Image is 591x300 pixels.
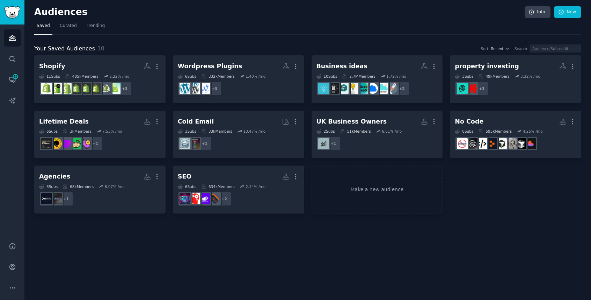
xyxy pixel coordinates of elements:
div: Lifetime Deals [39,117,89,126]
div: 68k Members [63,184,94,189]
div: + 1 [197,136,212,151]
a: Trending [84,20,107,35]
img: ProWordPress [189,83,200,94]
a: New [554,6,581,18]
div: 4.25 % /mo [523,129,543,134]
img: LifetimeTeachDeals [41,138,52,149]
div: + 1 [88,136,103,151]
img: startups [387,83,397,94]
img: Shopify_Users [100,83,111,94]
img: shopify_geeks [61,83,72,94]
div: 13.47 % /mo [243,129,266,134]
button: Recent [491,46,510,51]
div: 6.01 % /mo [382,129,402,134]
img: StartColdEmail [189,138,200,149]
a: Saved [34,20,52,35]
img: microsaas [357,83,368,94]
div: 3 Sub s [455,74,473,79]
a: SEO6Subs634kMembers2.14% /mo+2bigseoseogrowthTechSEOSEO [173,166,304,214]
img: B2BSaaS [367,83,378,94]
div: UK Business Owners [316,117,387,126]
img: ShopifyDevelopment [71,83,81,94]
div: 8 Sub s [455,129,473,134]
img: lovable [525,138,536,149]
div: Shopify [39,62,65,71]
input: Audience/Subreddit [530,44,581,53]
img: BestBusiness_ideas [348,83,358,94]
a: UK Business Owners2Subs51kMembers6.01% /mo+1BusinessGrowthUK [312,111,443,159]
img: cursor [496,138,507,149]
img: Businessideas [318,83,329,94]
div: + 3 [117,81,132,96]
img: NoCodeMovement [476,138,487,149]
div: 3.32 % /mo [520,74,540,79]
div: + 2 [395,81,409,96]
div: Sort [481,46,489,51]
img: replit [486,138,497,149]
img: coldemail [180,138,190,149]
img: appsumo [71,138,81,149]
div: 2.7M Members [342,74,375,79]
h2: Audiences [34,7,525,18]
div: + 1 [59,191,73,206]
div: 49k Members [478,74,509,79]
div: 3k Members [63,129,91,134]
a: property investing3Subs49kMembers3.32% /mo+1uklandlordsPropertyInvestingUK [450,55,581,103]
img: nocode [457,138,468,149]
span: Saved [37,23,50,29]
a: Shopify11Subs405kMembers2.22% /mo+3Shopify_SuccessShopify_UsersreviewmyshopifyShopifyWebsitesShop... [34,55,166,103]
div: SEO [178,172,191,181]
div: No Code [455,117,483,126]
img: uklandlords [467,83,477,94]
div: 51k Members [340,129,371,134]
div: Search [515,46,527,51]
img: Shopify_Success [110,83,121,94]
a: Wordpress Plugins6Subs332kMembers1.40% /mo+3WPDramaProWordPressWordpress [173,55,304,103]
img: Business_Ideas [328,83,339,94]
img: lifetimememberdeals [61,138,72,149]
img: small_business_ideas [338,83,349,94]
span: Trending [87,23,105,29]
img: ChatGPTCoding [506,138,517,149]
img: agency [51,193,62,204]
div: Wordpress Plugins [178,62,242,71]
div: 8.07 % /mo [105,184,125,189]
img: bigseo [209,193,220,204]
span: 45 [12,74,19,79]
div: 11 Sub s [39,74,60,79]
div: 10 Sub s [316,74,337,79]
div: 634k Members [201,184,235,189]
img: seogrowth [199,193,210,204]
img: LTDspro [51,138,62,149]
img: LTD [80,138,91,149]
a: Make a new audience [312,166,443,214]
div: 7.53 % /mo [102,129,122,134]
div: 3 Sub s [178,129,196,134]
div: + 2 [217,191,232,206]
img: WPDrama [199,83,210,94]
img: SEO [180,193,190,204]
img: shopify [41,83,52,94]
img: BusinessGrowthUK [318,138,329,149]
img: ShopifyWebsites [80,83,91,94]
img: Wordpress [180,83,190,94]
img: SaaSneeded [377,83,388,94]
img: NoCodeSaaS [467,138,477,149]
div: 6 Sub s [178,74,196,79]
div: 1.40 % /mo [246,74,265,79]
a: Business ideas10Subs2.7MMembers1.72% /mo+2startupsSaaSneededB2BSaaSmicrosaasBestBusiness_ideassma... [312,55,443,103]
div: 405k Members [65,74,98,79]
img: digital_agencies [41,193,52,204]
div: 6 Sub s [178,184,196,189]
img: reviewmyshopify [90,83,101,94]
a: Cold Email3Subs33kMembers13.47% /mo+1StartColdEmailcoldemail [173,111,304,159]
img: CursorAI [516,138,526,149]
img: GummySearch logo [4,6,20,19]
div: 6 Sub s [39,129,58,134]
a: No Code8Subs595kMembers4.25% /molovableCursorAIChatGPTCodingcursorreplitNoCodeMovementNoCodeSaaSn... [450,111,581,159]
span: 10 [97,45,104,52]
div: Agencies [39,172,70,181]
span: Curated [60,23,77,29]
a: Info [525,6,550,18]
span: Your Saved Audiences [34,44,95,53]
